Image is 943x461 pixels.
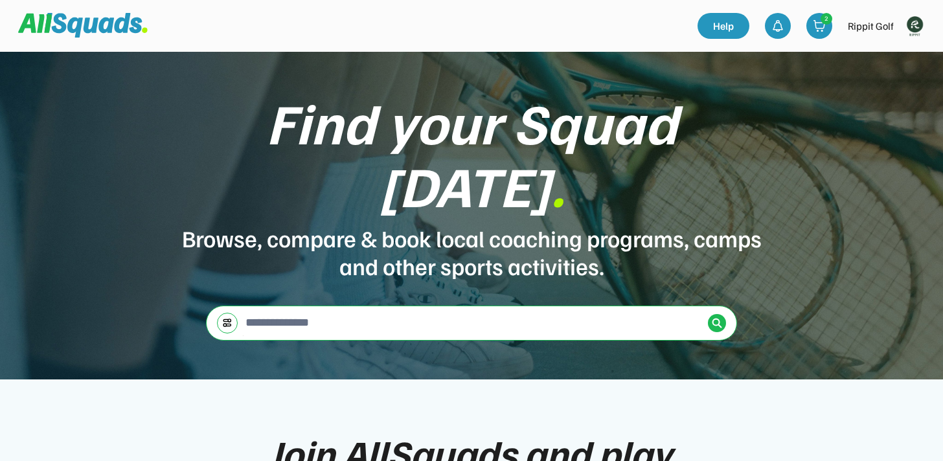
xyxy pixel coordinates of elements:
div: 2 [821,14,832,23]
img: Squad%20Logo.svg [18,13,148,38]
div: Browse, compare & book local coaching programs, camps and other sports activities. [180,224,763,280]
img: shopping-cart-01%20%281%29.svg [813,19,826,32]
a: Help [698,13,749,39]
div: Find your Squad [DATE] [180,91,763,216]
img: Rippitlogov2_green.png [902,13,927,39]
img: bell-03%20%281%29.svg [771,19,784,32]
font: . [551,149,565,220]
div: Rippit Golf [848,18,894,34]
img: Icon%20%2838%29.svg [712,318,722,328]
img: settings-03.svg [222,318,233,328]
